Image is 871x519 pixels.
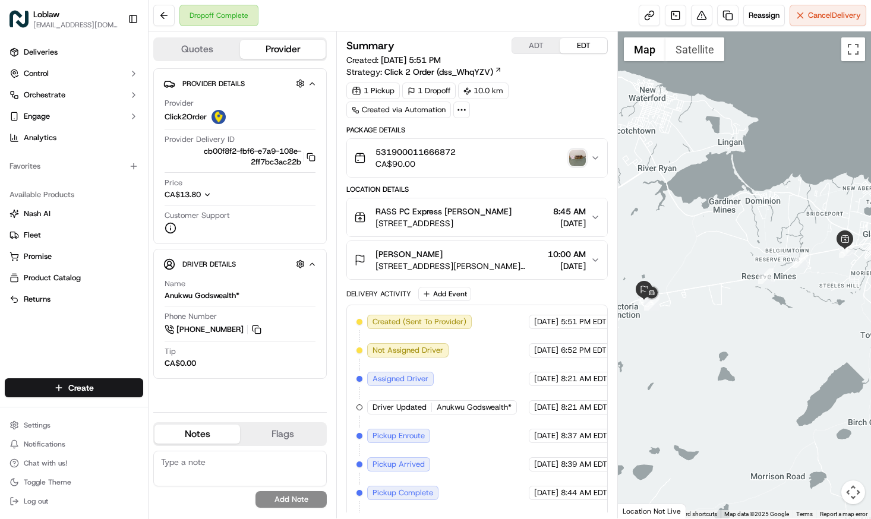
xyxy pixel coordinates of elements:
[418,287,471,301] button: Add Event
[212,110,226,124] img: profile_click2order_cartwheel.png
[165,290,239,301] div: Anukwu Godswealth*
[561,459,607,470] span: 8:39 AM EDT
[24,273,81,283] span: Product Catalog
[12,173,31,192] img: Loblaw 12 agents
[796,511,813,517] a: Terms (opens in new tab)
[621,503,660,518] img: Google
[346,185,608,194] div: Location Details
[5,43,143,62] a: Deliveries
[109,184,142,194] span: 12:48 PM
[373,431,425,441] span: Pickup Enroute
[808,10,861,21] span: Cancel Delivery
[820,511,867,517] a: Report a map error
[666,510,717,518] button: Keyboard shortcuts
[512,38,560,53] button: ADT
[373,459,425,470] span: Pickup Arrived
[5,128,143,147] a: Analytics
[346,83,400,99] div: 1 Pickup
[24,251,52,262] span: Promise
[84,294,144,303] a: Powered byPylon
[373,374,428,384] span: Assigned Driver
[839,242,854,258] div: 1
[561,345,607,356] span: 6:52 PM EDT
[569,150,586,166] img: photo_proof_of_delivery image
[375,205,512,217] span: RASS PC Express [PERSON_NAME]
[560,38,607,53] button: EDT
[534,431,558,441] span: [DATE]
[346,125,608,135] div: Package Details
[10,251,138,262] a: Promise
[5,107,143,126] button: Engage
[165,112,207,122] span: Click2Order
[381,55,441,65] span: [DATE] 5:51 PM
[24,265,91,277] span: Knowledge Base
[12,12,36,36] img: Nash
[12,205,31,224] img: Loblaw 12 agents
[165,323,263,336] a: [PHONE_NUMBER]
[373,402,427,413] span: Driver Updated
[37,216,100,226] span: Loblaw 12 agents
[534,459,558,470] span: [DATE]
[5,64,143,83] button: Control
[182,79,245,88] span: Provider Details
[12,48,216,67] p: Welcome 👋
[202,117,216,131] button: Start new chat
[33,20,118,30] button: [EMAIL_ADDRESS][DOMAIN_NAME]
[548,260,586,272] span: [DATE]
[758,268,774,284] div: 3
[561,402,607,413] span: 8:21 AM EDT
[5,157,143,176] div: Favorites
[163,254,317,274] button: Driver Details
[5,378,143,397] button: Create
[5,185,143,204] div: Available Products
[347,241,607,279] button: [PERSON_NAME][STREET_ADDRESS][PERSON_NAME][DEMOGRAPHIC_DATA]10:00 AM[DATE]
[33,8,59,20] button: Loblaw
[10,294,138,305] a: Returns
[534,402,558,413] span: [DATE]
[458,83,509,99] div: 10.0 km
[10,208,138,219] a: Nash AI
[373,317,466,327] span: Created (Sent To Provider)
[375,158,456,170] span: CA$90.00
[749,10,780,21] span: Reassign
[24,294,51,305] span: Returns
[182,259,236,269] span: Driver Details
[375,260,543,272] span: [STREET_ADDRESS][PERSON_NAME][DEMOGRAPHIC_DATA]
[10,273,138,283] a: Product Catalog
[790,5,866,26] button: CancelDelivery
[24,90,65,100] span: Orchestrate
[165,358,196,369] div: CA$0.00
[437,402,512,413] span: Anukwu Godswealth*
[165,346,176,357] span: Tip
[548,248,586,260] span: 10:00 AM
[561,374,607,384] span: 8:21 AM EDT
[24,420,51,430] span: Settings
[24,230,41,240] span: Fleet
[534,374,558,384] span: [DATE]
[346,40,395,51] h3: Summary
[5,226,143,245] button: Fleet
[624,37,665,61] button: Show street map
[109,216,133,226] span: [DATE]
[165,178,182,188] span: Price
[112,265,191,277] span: API Documentation
[165,146,315,167] button: cb00f8f2-fbf6-e7a9-108e-2ff7bc3ac22b
[534,488,558,498] span: [DATE]
[347,139,607,177] button: 531900011666872CA$90.00photo_proof_of_delivery image
[373,488,433,498] span: Pickup Complete
[165,311,217,322] span: Phone Number
[5,417,143,433] button: Settings
[165,279,185,289] span: Name
[621,503,660,518] a: Open this area in Google Maps (opens a new window)
[561,431,607,441] span: 8:37 AM EDT
[154,40,240,59] button: Quotes
[375,217,512,229] span: [STREET_ADDRESS]
[240,40,326,59] button: Provider
[176,324,244,335] span: [PHONE_NUMBER]
[165,134,235,145] span: Provider Delivery ID
[24,47,58,58] span: Deliveries
[102,216,106,226] span: •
